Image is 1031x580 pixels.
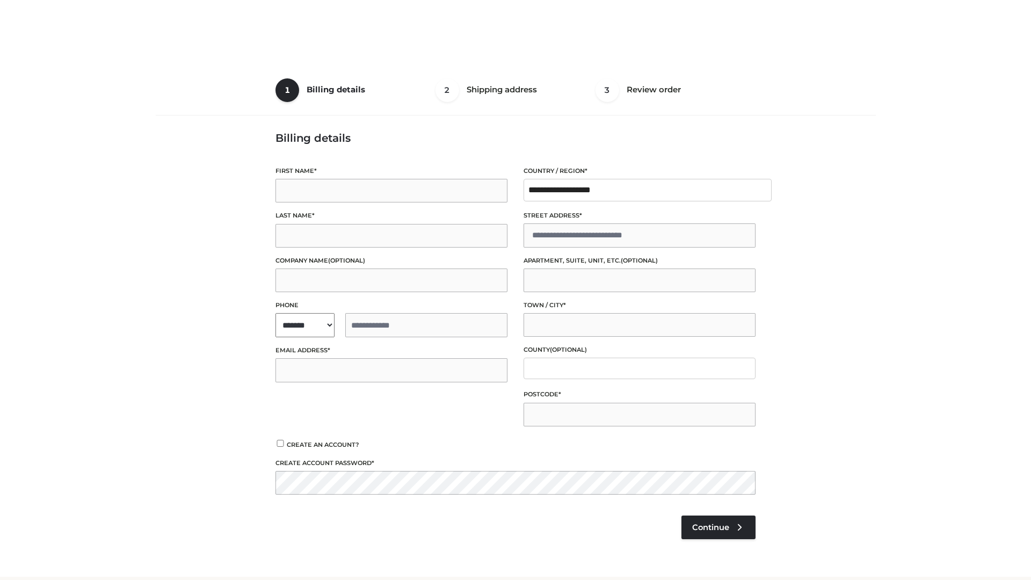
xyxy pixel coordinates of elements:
label: Town / City [524,300,756,310]
label: Country / Region [524,166,756,176]
span: (optional) [621,257,658,264]
span: 3 [596,78,619,102]
input: Create an account? [275,440,285,447]
span: Create an account? [287,441,359,448]
label: Email address [275,345,507,356]
span: (optional) [328,257,365,264]
label: Street address [524,211,756,221]
span: Review order [627,84,681,95]
span: 2 [435,78,459,102]
label: Last name [275,211,507,221]
label: County [524,345,756,355]
h3: Billing details [275,132,756,144]
span: (optional) [550,346,587,353]
label: First name [275,166,507,176]
span: 1 [275,78,299,102]
label: Phone [275,300,507,310]
span: Shipping address [467,84,537,95]
label: Apartment, suite, unit, etc. [524,256,756,266]
label: Postcode [524,389,756,400]
span: Continue [692,523,729,532]
a: Continue [681,516,756,539]
label: Create account password [275,458,756,468]
span: Billing details [307,84,365,95]
label: Company name [275,256,507,266]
